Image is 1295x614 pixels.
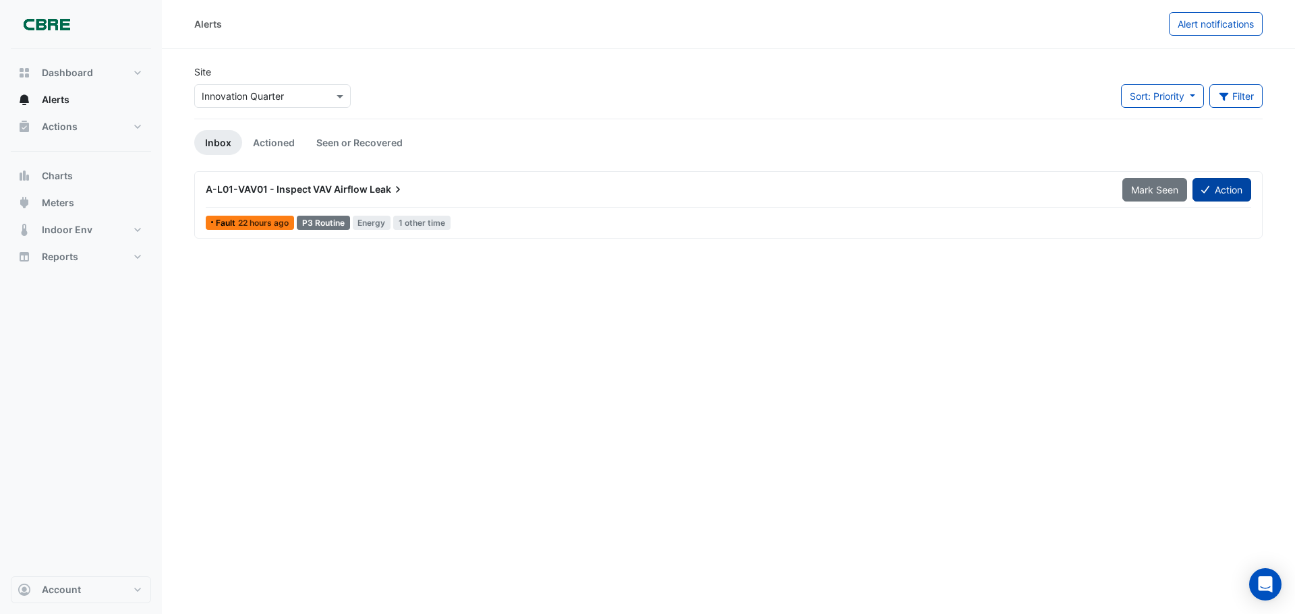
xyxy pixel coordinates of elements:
span: Sort: Priority [1130,90,1184,102]
app-icon: Indoor Env [18,223,31,237]
button: Account [11,576,151,603]
button: Dashboard [11,59,151,86]
span: Meters [42,196,74,210]
button: Charts [11,162,151,189]
app-icon: Alerts [18,93,31,106]
span: Alerts [42,93,69,106]
span: Energy [353,216,391,230]
div: Open Intercom Messenger [1249,568,1282,601]
app-icon: Reports [18,250,31,264]
button: Alert notifications [1169,12,1263,36]
span: Tue 16-Sep-2025 12:45 AEST [238,218,289,228]
span: Charts [42,169,73,183]
span: Dashboard [42,66,93,80]
app-icon: Actions [18,120,31,133]
button: Actions [11,113,151,140]
span: Leak [370,183,405,196]
a: Inbox [194,130,242,155]
span: Alert notifications [1178,18,1254,30]
app-icon: Meters [18,196,31,210]
button: Indoor Env [11,216,151,243]
button: Alerts [11,86,151,113]
span: A-L01-VAV01 - Inspect VAV Airflow [206,183,368,195]
app-icon: Dashboard [18,66,31,80]
span: Fault [216,219,238,227]
a: Actioned [242,130,306,155]
img: Company Logo [16,11,77,38]
span: Mark Seen [1131,184,1178,195]
div: P3 Routine [297,216,350,230]
span: Actions [42,120,78,133]
button: Reports [11,243,151,270]
div: Alerts [194,17,222,31]
span: Reports [42,250,78,264]
button: Filter [1209,84,1263,108]
button: Mark Seen [1122,178,1187,202]
a: Seen or Recovered [306,130,413,155]
button: Action [1192,178,1251,202]
button: Sort: Priority [1121,84,1204,108]
span: Account [42,583,81,596]
button: Meters [11,189,151,216]
label: Site [194,65,211,79]
span: Indoor Env [42,223,92,237]
app-icon: Charts [18,169,31,183]
span: 1 other time [393,216,451,230]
